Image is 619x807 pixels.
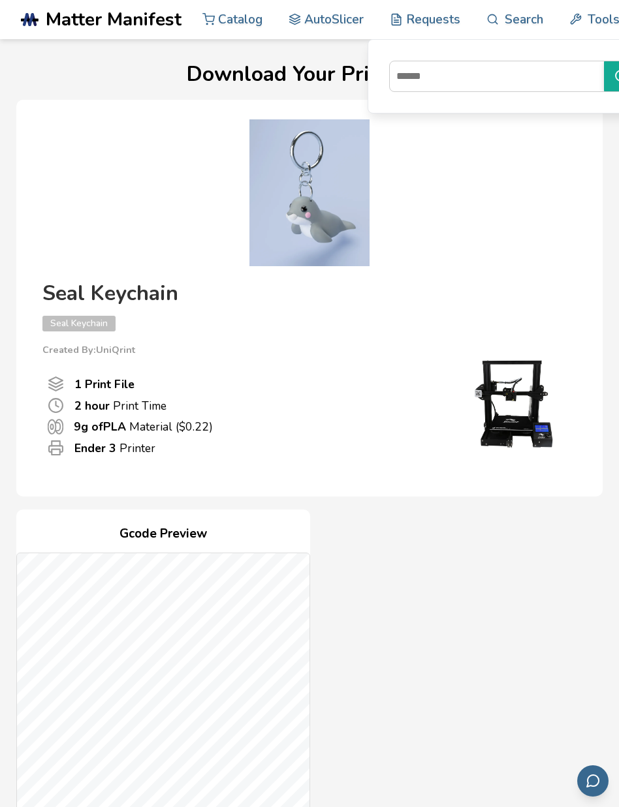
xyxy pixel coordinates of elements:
img: Product [212,119,407,266]
p: Printer [74,440,155,456]
span: Print Time [48,397,64,414]
b: 1 Print File [74,376,135,392]
b: 2 hour [74,398,110,414]
b: Ender 3 [74,440,116,456]
span: Number Of Print files [48,376,64,392]
p: Material ($ 0.22 ) [74,419,213,434]
p: Created By: UniQrint [42,344,577,356]
button: Send feedback via email [577,765,609,797]
img: Printer [446,355,577,453]
span: Material Used [48,419,63,434]
b: 9 g of PLA [74,419,126,434]
h4: Gcode Preview [16,523,310,545]
span: Printer [48,440,64,456]
span: Matter Manifest [46,9,182,30]
h4: Seal Keychain [42,282,577,305]
h1: Download Your Print File [16,63,603,85]
p: Print Time [74,398,167,414]
span: Seal Keychain [42,316,116,331]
